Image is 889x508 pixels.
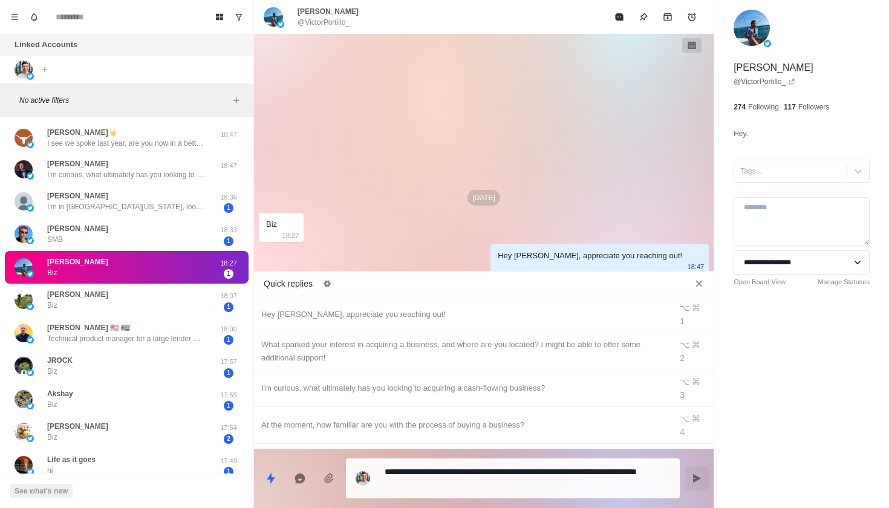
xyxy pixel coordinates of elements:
p: Followers [798,102,829,112]
p: I'm curious, what ultimately has you looking to acquiring a cash-flowing business? [47,169,204,180]
button: Pin [631,5,656,29]
img: picture [27,435,34,442]
p: 17:57 [213,357,244,367]
button: Quick replies [259,466,283,490]
button: Add reminder [680,5,704,29]
img: picture [27,172,34,180]
img: picture [27,270,34,278]
p: 18:47 [688,260,705,273]
a: Open Board View [734,277,786,287]
span: 1 [224,203,233,213]
img: picture [15,60,33,79]
p: [DATE] [467,190,500,206]
img: picture [15,192,33,210]
img: picture [27,468,34,475]
img: picture [15,456,33,474]
p: No active filters [19,95,229,106]
button: Show unread conversations [229,7,249,27]
p: 274 [734,102,746,112]
img: picture [764,40,771,47]
img: picture [15,291,33,309]
button: Edit quick replies [317,274,337,293]
button: Add media [317,466,341,490]
p: [PERSON_NAME] [298,6,359,17]
img: picture [15,225,33,243]
img: picture [27,303,34,310]
div: I'm curious, what ultimately has you looking to acquiring a cash-flowing business? [261,382,664,395]
p: 18:07 [213,291,244,301]
p: 18:47 [213,129,244,140]
p: [PERSON_NAME] [47,223,108,234]
div: Hey [PERSON_NAME], appreciate you reaching out! [498,249,682,262]
button: Notifications [24,7,44,27]
img: picture [15,324,33,342]
button: Add filters [229,93,244,108]
div: ⌥ ⌘ 2 [680,338,706,365]
p: Hey. [734,127,748,140]
div: What sparked your interest in acquiring a business, and where are you located? I might be able to... [261,338,664,365]
img: picture [15,129,33,147]
img: picture [356,471,370,486]
span: 1 [224,335,233,345]
p: Biz [47,267,57,278]
p: 18:33 [213,225,244,235]
button: Archive [656,5,680,29]
p: @VictorPortillo_ [298,17,350,28]
p: hi [47,465,53,476]
button: Board View [210,7,229,27]
p: 18:00 [213,324,244,334]
p: SMB [47,234,63,245]
img: picture [27,336,34,344]
p: Biz [47,366,57,377]
p: Quick replies [264,278,313,290]
p: Technical product manager for a large lender during the day and AI consulting on the side. [47,333,204,344]
p: Life as it goes [47,454,96,465]
div: At the moment, how familiar are you with the process of buying a business? [261,418,664,432]
p: [PERSON_NAME] [734,60,813,75]
p: Biz [47,399,57,410]
img: picture [15,258,33,276]
span: 1 [224,269,233,279]
p: 117 [784,102,796,112]
p: [PERSON_NAME] [47,190,108,201]
p: Biz [47,432,57,443]
span: 1 [224,401,233,411]
img: picture [15,390,33,408]
img: picture [734,10,770,46]
p: [PERSON_NAME] 🇺🇸 🇿🇦 [47,322,130,333]
button: Menu [5,7,24,27]
span: 2 [224,434,233,444]
div: ⌥ ⌘ 1 [680,301,706,328]
img: picture [15,160,33,178]
p: 18:27 [282,229,299,242]
img: picture [27,204,34,212]
p: I see we spoke last year, are you now in a better position to start the process of acquiring a bu... [47,138,204,149]
div: ⌥ ⌘ 4 [680,412,706,438]
p: 17:55 [213,390,244,400]
img: picture [15,357,33,375]
span: 1 [224,368,233,378]
p: JROCK [47,355,73,366]
div: Hey [PERSON_NAME], appreciate you reaching out! [261,308,664,321]
a: @VictorPortillo_ [734,76,795,87]
p: 17:49 [213,456,244,466]
p: 18:47 [213,161,244,171]
img: picture [27,402,34,409]
p: 18:27 [213,258,244,269]
button: Mark as read [607,5,631,29]
span: 1 [224,467,233,477]
img: picture [264,7,283,27]
p: 17:54 [213,423,244,433]
p: Linked Accounts [15,39,77,51]
a: Manage Statuses [818,277,870,287]
div: Biz [266,218,277,231]
p: Following [748,102,779,112]
img: picture [27,237,34,244]
img: picture [15,423,33,441]
img: picture [27,141,34,148]
p: Akshay [47,388,73,399]
img: picture [27,369,34,376]
img: picture [27,73,34,80]
p: [PERSON_NAME] [47,289,108,300]
button: Reply with AI [288,466,312,490]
